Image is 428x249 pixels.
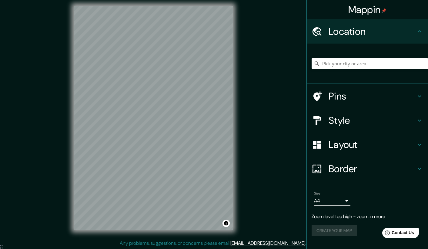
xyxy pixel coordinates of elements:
[312,58,428,69] input: Pick your city or area
[329,90,416,102] h4: Pins
[329,25,416,38] h4: Location
[348,4,387,16] h4: Mappin
[222,220,230,227] button: Toggle attribution
[120,240,306,247] p: Any problems, suggestions, or concerns please email .
[307,108,428,133] div: Style
[230,240,305,246] a: [EMAIL_ADDRESS][DOMAIN_NAME]
[307,84,428,108] div: Pins
[307,157,428,181] div: Border
[382,8,386,13] img: pin-icon.png
[312,213,423,220] p: Zoom level too high - zoom in more
[329,114,416,126] h4: Style
[307,133,428,157] div: Layout
[329,163,416,175] h4: Border
[314,196,350,206] div: A4
[307,19,428,44] div: Location
[374,225,421,242] iframe: Help widget launcher
[306,240,307,247] div: .
[329,139,416,151] h4: Layout
[74,6,233,230] canvas: Map
[314,191,320,196] label: Size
